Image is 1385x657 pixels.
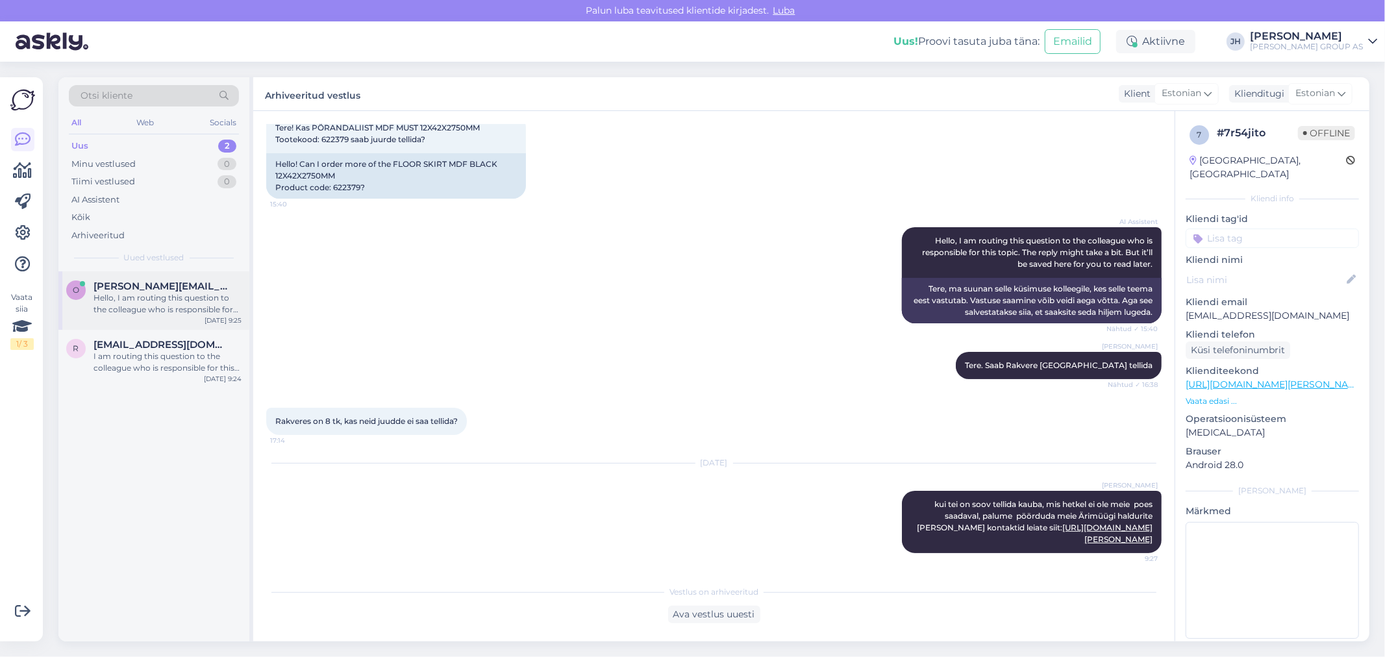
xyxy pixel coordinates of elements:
div: Klient [1119,87,1151,101]
p: Märkmed [1186,504,1359,518]
div: [DATE] 9:25 [205,316,242,325]
span: 9:27 [1109,554,1158,564]
div: Kliendi info [1186,193,1359,205]
span: 7 [1197,130,1202,140]
p: [EMAIL_ADDRESS][DOMAIN_NAME] [1186,309,1359,323]
div: Proovi tasuta juba täna: [893,34,1040,49]
span: 15:40 [270,199,319,209]
span: Offline [1298,126,1355,140]
b: Uus! [893,35,918,47]
span: 17:14 [270,436,319,445]
span: Estonian [1162,86,1201,101]
p: Vaata edasi ... [1186,395,1359,407]
span: [PERSON_NAME] [1102,480,1158,490]
button: Emailid [1045,29,1101,54]
p: [MEDICAL_DATA] [1186,426,1359,440]
p: Kliendi tag'id [1186,212,1359,226]
span: Luba [769,5,799,16]
span: Otsi kliente [81,89,132,103]
p: Kliendi telefon [1186,328,1359,341]
div: Küsi telefoninumbrit [1186,341,1290,359]
div: 2 [218,140,236,153]
div: Uus [71,140,88,153]
span: Estonian [1295,86,1335,101]
span: Hello, I am routing this question to the colleague who is responsible for this topic. The reply m... [922,236,1154,269]
div: Hello, I am routing this question to the colleague who is responsible for this topic. The reply m... [94,292,242,316]
input: Lisa tag [1186,229,1359,248]
span: Rakveres on 8 tk, kas neid juudde ei saa tellida? [275,416,458,426]
div: All [69,114,84,131]
div: [PERSON_NAME] [1250,31,1363,42]
div: 0 [218,158,236,171]
div: [DATE] [266,457,1162,469]
span: kui tei on soov tellida kauba, mis hetkel ei ole meie poes saadaval, palume pöörduda meie Ärimüüg... [917,499,1154,544]
span: r [73,343,79,353]
div: Socials [207,114,239,131]
div: 1 / 3 [10,338,34,350]
span: railis2ks@gmail.com [94,339,229,351]
img: Askly Logo [10,88,35,112]
p: Brauser [1186,445,1359,458]
div: [PERSON_NAME] [1186,485,1359,497]
span: [PERSON_NAME] [1102,341,1158,351]
div: Minu vestlused [71,158,136,171]
div: # 7r54jito [1217,125,1298,141]
div: Kõik [71,211,90,224]
div: AI Assistent [71,193,119,206]
a: [URL][DOMAIN_NAME][PERSON_NAME] [1062,523,1153,544]
p: Operatsioonisüsteem [1186,412,1359,426]
div: Hello! Can I order more of the FLOOR SKIRT MDF BLACK 12X42X2750MM Product code: 622379? [266,153,526,199]
a: [PERSON_NAME][PERSON_NAME] GROUP AS [1250,31,1377,52]
span: Nähtud ✓ 15:40 [1106,324,1158,334]
div: Aktiivne [1116,30,1195,53]
div: [PERSON_NAME] GROUP AS [1250,42,1363,52]
div: Tiimi vestlused [71,175,135,188]
p: Kliendi nimi [1186,253,1359,267]
div: Klienditugi [1229,87,1284,101]
span: Uued vestlused [124,252,184,264]
p: Android 28.0 [1186,458,1359,472]
span: Nähtud ✓ 16:38 [1108,380,1158,390]
div: Arhiveeritud [71,229,125,242]
p: Klienditeekond [1186,364,1359,378]
div: Tere, ma suunan selle küsimuse kolleegile, kes selle teema eest vastutab. Vastuse saamine võib ve... [902,278,1162,323]
div: [GEOGRAPHIC_DATA], [GEOGRAPHIC_DATA] [1190,154,1346,181]
div: [DATE] 9:24 [204,374,242,384]
span: Vestlus on arhiveeritud [669,586,758,598]
span: AI Assistent [1109,217,1158,227]
div: JH [1227,32,1245,51]
label: Arhiveeritud vestlus [265,85,360,103]
div: 0 [218,175,236,188]
span: Tere. Saab Rakvere [GEOGRAPHIC_DATA] tellida [965,360,1153,370]
input: Lisa nimi [1186,273,1344,287]
a: [URL][DOMAIN_NAME][PERSON_NAME] [1186,378,1365,390]
div: I am routing this question to the colleague who is responsible for this topic. The reply might ta... [94,351,242,374]
div: Vaata siia [10,291,34,350]
p: Kliendi email [1186,295,1359,309]
div: Web [134,114,157,131]
div: Ava vestlus uuesti [668,606,760,623]
span: ott@kta.ee [94,280,229,292]
span: o [73,285,79,295]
